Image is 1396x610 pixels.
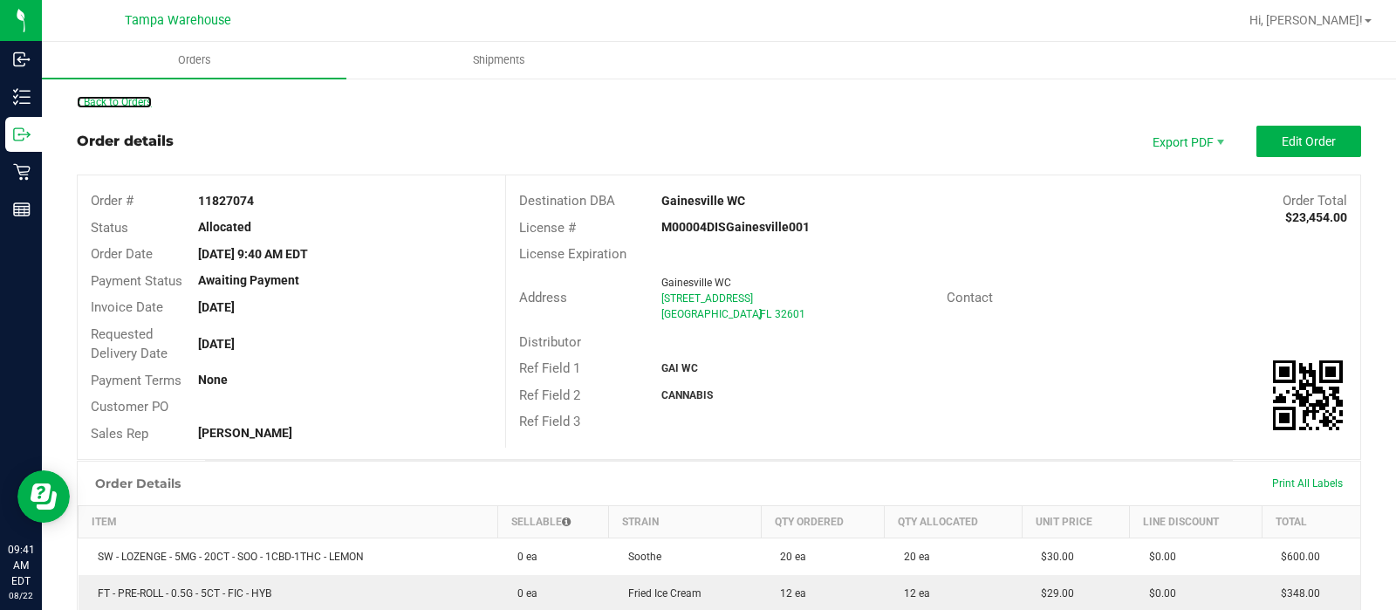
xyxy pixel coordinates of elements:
[198,194,254,208] strong: 11827074
[77,96,152,108] a: Back to Orders
[1256,126,1361,157] button: Edit Order
[1130,506,1262,538] th: Line Discount
[1283,193,1347,209] span: Order Total
[498,506,609,538] th: Sellable
[661,292,753,305] span: [STREET_ADDRESS]
[91,220,128,236] span: Status
[91,426,148,442] span: Sales Rep
[91,193,133,209] span: Order #
[13,51,31,68] inline-svg: Inbound
[346,42,651,79] a: Shipments
[91,299,163,315] span: Invoice Date
[1285,210,1347,224] strong: $23,454.00
[661,308,762,320] span: [GEOGRAPHIC_DATA]
[760,308,771,320] span: FL
[77,131,174,152] div: Order details
[519,193,615,209] span: Destination DBA
[42,42,346,79] a: Orders
[609,506,762,538] th: Strain
[775,308,805,320] span: 32601
[519,360,580,376] span: Ref Field 1
[91,399,168,415] span: Customer PO
[661,389,713,401] strong: CANNABIS
[1140,551,1176,563] span: $0.00
[1262,506,1360,538] th: Total
[519,290,567,305] span: Address
[895,551,930,563] span: 20 ea
[13,126,31,143] inline-svg: Outbound
[1134,126,1239,157] li: Export PDF
[661,362,698,374] strong: GAI WC
[661,194,745,208] strong: Gainesville WC
[198,220,251,234] strong: Allocated
[95,476,181,490] h1: Order Details
[619,587,701,600] span: Fried Ice Cream
[13,88,31,106] inline-svg: Inventory
[198,373,228,387] strong: None
[509,587,537,600] span: 0 ea
[519,414,580,429] span: Ref Field 3
[1273,360,1343,430] img: Scan me!
[1272,587,1320,600] span: $348.00
[91,326,168,362] span: Requested Delivery Date
[449,52,549,68] span: Shipments
[519,246,626,262] span: License Expiration
[509,551,537,563] span: 0 ea
[519,387,580,403] span: Ref Field 2
[661,220,810,234] strong: M00004DISGainesville001
[89,587,271,600] span: FT - PRE-ROLL - 0.5G - 5CT - FIC - HYB
[198,426,292,440] strong: [PERSON_NAME]
[519,334,581,350] span: Distributor
[89,551,364,563] span: SW - LOZENGE - 5MG - 20CT - SOO - 1CBD-1THC - LEMON
[1032,587,1074,600] span: $29.00
[13,163,31,181] inline-svg: Retail
[8,542,34,589] p: 09:41 AM EDT
[1273,360,1343,430] qrcode: 11827074
[91,246,153,262] span: Order Date
[125,13,231,28] span: Tampa Warehouse
[198,300,235,314] strong: [DATE]
[154,52,235,68] span: Orders
[947,290,993,305] span: Contact
[758,308,760,320] span: ,
[1140,587,1176,600] span: $0.00
[13,201,31,218] inline-svg: Reports
[771,587,806,600] span: 12 ea
[761,506,884,538] th: Qty Ordered
[1282,134,1336,148] span: Edit Order
[1249,13,1363,27] span: Hi, [PERSON_NAME]!
[1272,551,1320,563] span: $600.00
[1022,506,1129,538] th: Unit Price
[619,551,661,563] span: Soothe
[91,273,182,289] span: Payment Status
[885,506,1023,538] th: Qty Allocated
[198,273,299,287] strong: Awaiting Payment
[8,589,34,602] p: 08/22
[771,551,806,563] span: 20 ea
[79,506,498,538] th: Item
[661,277,731,289] span: Gainesville WC
[519,220,576,236] span: License #
[198,247,308,261] strong: [DATE] 9:40 AM EDT
[17,470,70,523] iframe: Resource center
[895,587,930,600] span: 12 ea
[198,337,235,351] strong: [DATE]
[1032,551,1074,563] span: $30.00
[1272,477,1343,490] span: Print All Labels
[91,373,181,388] span: Payment Terms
